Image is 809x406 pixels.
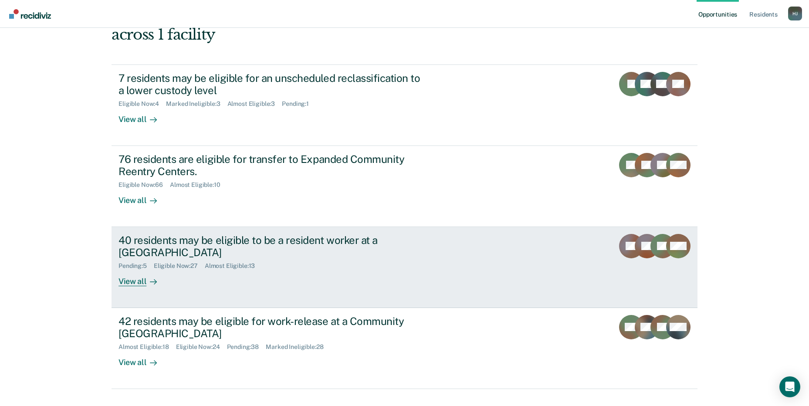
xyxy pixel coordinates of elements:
[266,343,330,351] div: Marked Ineligible : 28
[282,100,316,108] div: Pending : 1
[9,9,51,19] img: Recidiviz
[112,8,580,44] div: Hi, [PERSON_NAME]. We’ve found some outstanding items across 1 facility
[779,376,800,397] div: Open Intercom Messenger
[118,153,424,178] div: 76 residents are eligible for transfer to Expanded Community Reentry Centers.
[112,146,697,227] a: 76 residents are eligible for transfer to Expanded Community Reentry Centers.Eligible Now:66Almos...
[205,262,262,270] div: Almost Eligible : 13
[118,100,166,108] div: Eligible Now : 4
[170,181,227,189] div: Almost Eligible : 10
[118,315,424,340] div: 42 residents may be eligible for work-release at a Community [GEOGRAPHIC_DATA]
[154,262,205,270] div: Eligible Now : 27
[118,270,167,287] div: View all
[112,308,697,389] a: 42 residents may be eligible for work-release at a Community [GEOGRAPHIC_DATA]Almost Eligible:18E...
[118,351,167,368] div: View all
[227,343,266,351] div: Pending : 38
[112,227,697,308] a: 40 residents may be eligible to be a resident worker at a [GEOGRAPHIC_DATA]Pending:5Eligible Now:...
[112,64,697,146] a: 7 residents may be eligible for an unscheduled reclassification to a lower custody levelEligible ...
[176,343,227,351] div: Eligible Now : 24
[118,72,424,97] div: 7 residents may be eligible for an unscheduled reclassification to a lower custody level
[118,108,167,125] div: View all
[227,100,282,108] div: Almost Eligible : 3
[118,234,424,259] div: 40 residents may be eligible to be a resident worker at a [GEOGRAPHIC_DATA]
[118,262,154,270] div: Pending : 5
[788,7,802,20] div: H J
[118,343,176,351] div: Almost Eligible : 18
[166,100,227,108] div: Marked Ineligible : 3
[118,181,170,189] div: Eligible Now : 66
[788,7,802,20] button: Profile dropdown button
[118,189,167,206] div: View all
